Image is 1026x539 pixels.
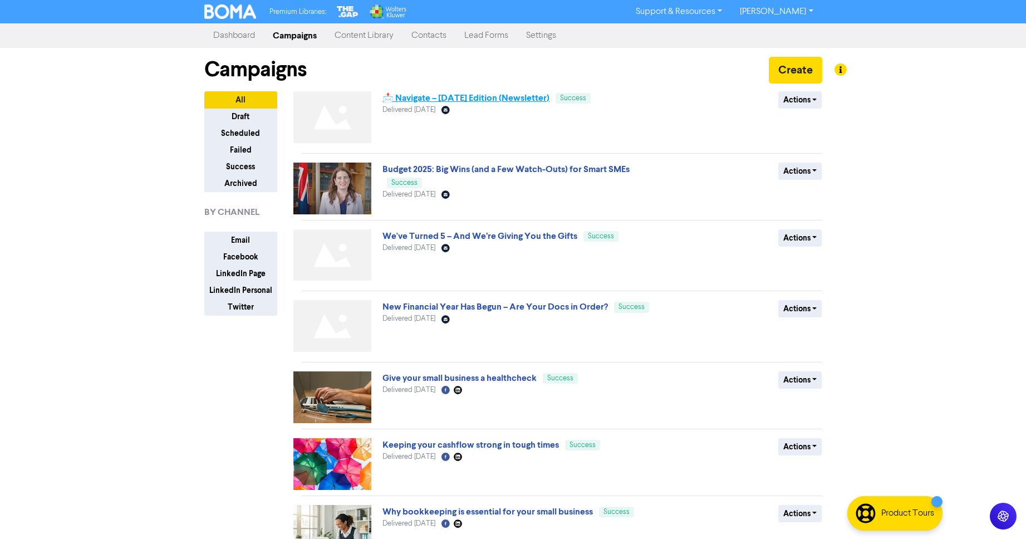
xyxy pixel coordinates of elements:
[560,95,586,102] span: Success
[778,505,822,522] button: Actions
[204,57,307,82] h1: Campaigns
[204,298,277,316] button: Twitter
[204,108,277,125] button: Draft
[293,300,371,352] img: Not found
[326,24,402,47] a: Content Library
[547,375,573,382] span: Success
[778,91,822,109] button: Actions
[293,91,371,143] img: Not found
[293,438,371,490] img: image_1743108460042.jpeg
[382,520,435,527] span: Delivered [DATE]
[204,158,277,175] button: Success
[264,24,326,47] a: Campaigns
[204,265,277,282] button: LinkedIn Page
[293,371,371,423] img: image_1743628909308.jpeg
[382,386,435,394] span: Delivered [DATE]
[603,508,630,516] span: Success
[204,24,264,47] a: Dashboard
[517,24,565,47] a: Settings
[570,442,596,449] span: Success
[293,163,371,214] img: image_1747960356055.jpg
[627,3,731,21] a: Support & Resources
[369,4,406,19] img: Wolters Kluwer
[204,4,257,19] img: BOMA Logo
[382,453,435,460] span: Delivered [DATE]
[769,57,822,84] button: Create
[204,141,277,159] button: Failed
[778,229,822,247] button: Actions
[778,371,822,389] button: Actions
[204,248,277,266] button: Facebook
[382,191,435,198] span: Delivered [DATE]
[204,232,277,249] button: Email
[382,164,630,175] a: Budget 2025: Big Wins (and a Few Watch-Outs) for Smart SMEs
[778,163,822,180] button: Actions
[382,231,577,242] a: We've Turned 5 – And We’re Giving You the Gifts
[204,125,277,142] button: Scheduled
[382,244,435,252] span: Delivered [DATE]
[778,300,822,317] button: Actions
[293,229,371,281] img: Not found
[204,205,259,219] span: BY CHANNEL
[731,3,822,21] a: [PERSON_NAME]
[382,439,559,450] a: Keeping your cashflow strong in tough times
[391,179,418,187] span: Success
[455,24,517,47] a: Lead Forms
[970,486,1026,539] iframe: Chat Widget
[382,315,435,322] span: Delivered [DATE]
[778,438,822,455] button: Actions
[269,8,326,16] span: Premium Libraries:
[382,301,608,312] a: New Financial Year Has Begun – Are Your Docs in Order?
[204,91,277,109] button: All
[382,506,593,517] a: Why bookkeeping is essential for your small business
[204,175,277,192] button: Archived
[588,233,614,240] span: Success
[618,303,645,311] span: Success
[204,282,277,299] button: LinkedIn Personal
[382,92,549,104] a: 📩 Navigate – [DATE] Edition (Newsletter)
[382,106,435,114] span: Delivered [DATE]
[335,4,360,19] img: The Gap
[402,24,455,47] a: Contacts
[382,373,537,384] a: Give your small business a healthcheck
